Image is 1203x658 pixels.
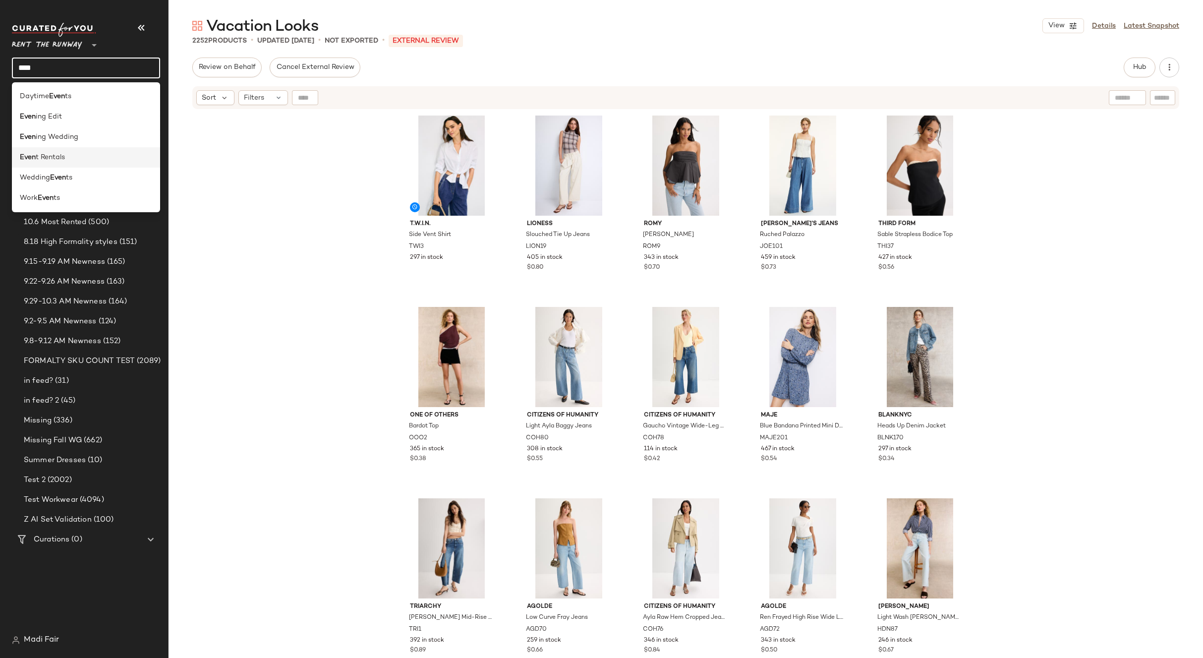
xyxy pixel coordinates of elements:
span: Wedding [20,173,50,183]
img: cfy_white_logo.C9jOOHJF.svg [12,23,96,37]
span: $0.42 [644,455,660,464]
span: ing Edit [36,112,62,122]
span: Review on Behalf [198,63,256,71]
span: (0) [69,534,82,545]
span: 343 in stock [644,253,679,262]
span: Citizens of Humanity [644,602,728,611]
span: Ruched Palazzo [760,231,804,239]
span: 392 in stock [410,636,444,645]
img: THI37.jpg [870,116,970,216]
span: Sable Strapless Bodice Top [877,231,953,239]
span: THI37 [877,242,894,251]
span: $0.89 [410,646,426,655]
span: 467 in stock [761,445,795,454]
img: HDN87.jpg [870,498,970,598]
span: 365 in stock [410,445,444,454]
span: • [382,35,385,47]
img: svg%3e [12,636,20,644]
span: (2089) [135,356,161,367]
span: COH80 [526,434,549,443]
span: [PERSON_NAME] [878,602,962,611]
span: 259 in stock [527,636,561,645]
a: Latest Snapshot [1124,21,1179,31]
p: updated [DATE] [257,36,314,46]
img: svg%3e [192,21,202,31]
span: Triarchy [410,602,494,611]
span: Curations [34,534,69,545]
span: Light Wash [PERSON_NAME] Relaxed Barrel Jeans [877,613,961,622]
span: 246 in stock [878,636,913,645]
span: T.W.I.N. [410,220,494,229]
b: Even [20,152,36,163]
p: External REVIEW [389,35,463,47]
span: ROMY [644,220,728,229]
span: (124) [97,316,116,327]
span: LION19 [526,242,546,251]
span: (31) [53,375,69,387]
b: Even [49,91,65,102]
div: Products [192,36,247,46]
span: $0.50 [761,646,778,655]
span: BLANKNYC [878,411,962,420]
span: Light Ayla Baggy Jeans [526,422,592,431]
span: $0.67 [878,646,894,655]
span: • [251,35,253,47]
span: Daytime [20,91,49,102]
span: Sort [202,93,216,103]
span: (500) [86,217,109,228]
img: COH80.jpg [519,307,619,407]
span: AGOLDE [527,602,611,611]
b: Even [38,193,54,203]
span: AGD72 [760,625,780,634]
span: $0.66 [527,646,543,655]
span: in feed? [24,375,53,387]
span: $0.80 [527,263,544,272]
span: HDN87 [877,625,898,634]
span: Filters [244,93,264,103]
span: 9.8-9.12 AM Newness [24,336,101,347]
span: Citizens of Humanity [527,411,611,420]
img: ROM9.jpg [636,116,736,216]
span: AGD70 [526,625,547,634]
span: Madi Fair [24,634,59,646]
span: ROM9 [643,242,660,251]
span: 343 in stock [761,636,796,645]
span: 346 in stock [644,636,679,645]
span: (336) [52,415,72,426]
span: ing Wedding [36,132,78,142]
span: Ren Frayed High Rise Wide Leg Jeans [760,613,844,622]
span: 427 in stock [878,253,912,262]
img: TWI3.jpg [402,116,502,216]
span: 297 in stock [878,445,912,454]
button: View [1042,18,1084,33]
span: [PERSON_NAME] [643,231,694,239]
span: (152) [101,336,121,347]
span: 9.15-9.19 AM Newness [24,256,105,268]
span: (2002) [46,475,72,486]
span: Side Vent Shirt [409,231,451,239]
img: COH78.jpg [636,307,736,407]
img: JOE101.jpg [753,116,853,216]
span: $0.70 [644,263,660,272]
span: Z AI Set Validation [24,514,92,526]
span: Cancel External Review [276,63,354,71]
span: COH78 [643,434,664,443]
span: (45) [59,395,75,407]
span: Test Workwear [24,494,78,506]
span: View [1048,22,1065,30]
b: Even [20,132,36,142]
span: (4094) [78,494,104,506]
span: $0.73 [761,263,776,272]
span: Lioness [527,220,611,229]
span: Rent the Runway [12,34,82,52]
span: AGOLDE [761,602,845,611]
img: MAJE201.jpg [753,307,853,407]
button: Review on Behalf [192,58,262,77]
span: BLNK170 [877,434,904,443]
span: 114 in stock [644,445,678,454]
span: (163) [105,276,125,288]
button: Hub [1124,58,1155,77]
span: $0.34 [878,455,895,464]
span: One of Others [410,411,494,420]
span: Hub [1133,63,1146,71]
